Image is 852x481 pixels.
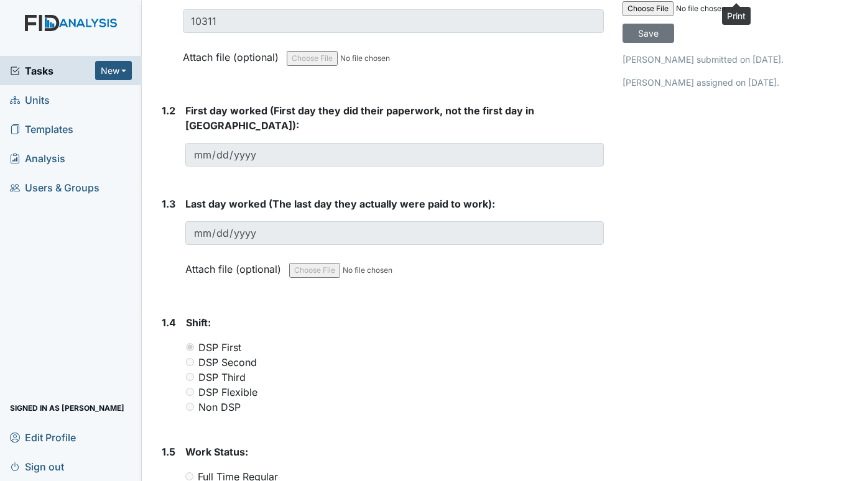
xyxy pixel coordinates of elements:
input: DSP Second [186,358,194,366]
span: Last day worked (The last day they actually were paid to work): [185,198,495,210]
input: Save [623,24,674,43]
input: DSP First [186,343,194,351]
span: Shift: [186,316,211,329]
input: DSP Flexible [186,388,194,396]
label: DSP Third [198,370,246,385]
p: [PERSON_NAME] submitted on [DATE]. [623,53,837,66]
label: Attach file (optional) [183,43,284,65]
label: DSP Second [198,355,257,370]
p: [PERSON_NAME] assigned on [DATE]. [623,76,837,89]
label: 1.3 [162,196,175,211]
span: Templates [10,119,73,139]
label: Attach file (optional) [185,255,286,277]
span: Work Status: [185,446,248,458]
span: Units [10,90,50,109]
span: Sign out [10,457,64,476]
label: DSP Flexible [198,385,257,400]
label: DSP First [198,340,241,355]
button: New [95,61,132,80]
a: Tasks [10,63,95,78]
span: First day worked (First day they did their paperwork, not the first day in [GEOGRAPHIC_DATA]): [185,104,534,132]
label: 1.4 [162,315,176,330]
span: Edit Profile [10,428,76,447]
label: 1.5 [162,444,175,459]
span: Signed in as [PERSON_NAME] [10,398,124,418]
label: 1.2 [162,103,175,118]
div: Print [722,7,751,25]
span: Users & Groups [10,178,100,197]
input: Full Time Regular [185,472,193,480]
span: Analysis [10,149,65,168]
input: Non DSP [186,403,194,411]
input: DSP Third [186,373,194,381]
label: Non DSP [198,400,241,415]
